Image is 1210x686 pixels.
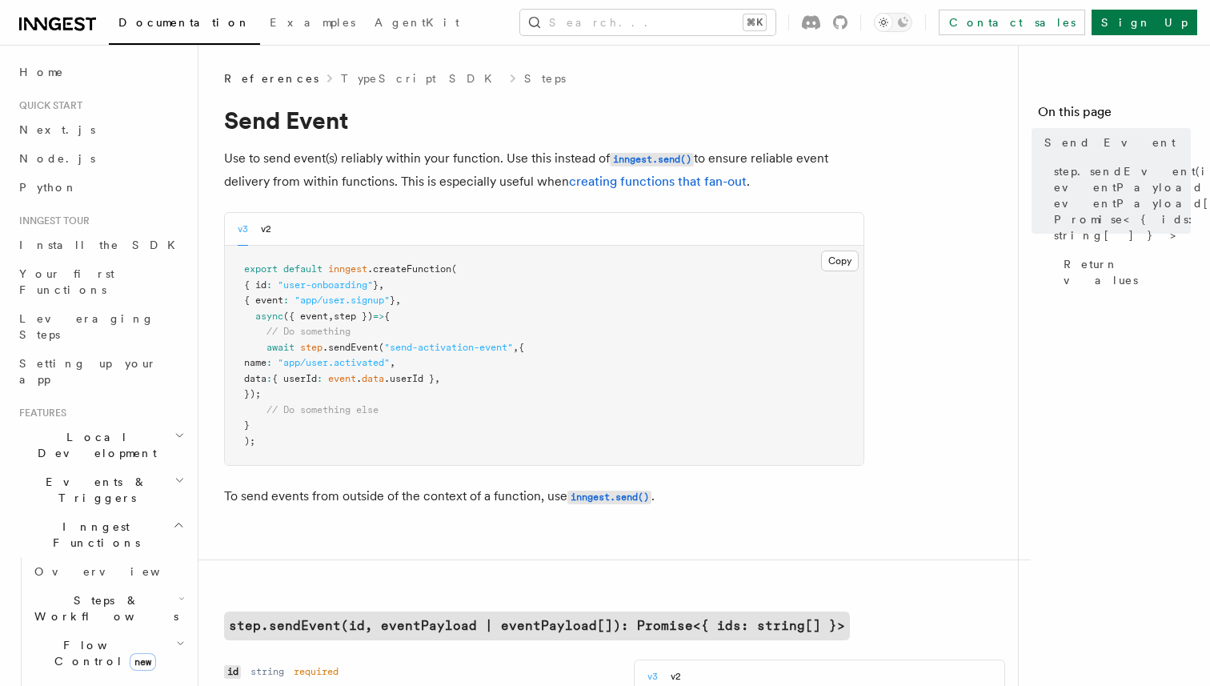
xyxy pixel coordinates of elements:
span: .createFunction [367,263,451,275]
a: Return values [1057,250,1191,295]
span: { id [244,279,266,291]
span: Python [19,181,78,194]
span: Node.js [19,152,95,165]
span: "user-onboarding" [278,279,373,291]
kbd: ⌘K [743,14,766,30]
a: Leveraging Steps [13,304,188,349]
span: step [300,342,323,353]
a: AgentKit [365,5,469,43]
span: event [328,373,356,384]
span: ( [379,342,384,353]
span: Overview [34,565,199,578]
a: inngest.send() [610,150,694,166]
span: , [395,295,401,306]
span: inngest [328,263,367,275]
span: data [362,373,384,384]
span: ( [451,263,457,275]
a: inngest.send() [567,488,651,503]
span: , [390,357,395,368]
span: Features [13,407,66,419]
code: inngest.send() [610,153,694,166]
p: To send events from outside of the context of a function, use . [224,485,864,508]
a: Next.js [13,115,188,144]
span: ({ event [283,311,328,322]
span: : [283,295,289,306]
span: // Do something [266,326,351,337]
span: ); [244,435,255,447]
span: Setting up your app [19,357,157,386]
span: Quick start [13,99,82,112]
a: Examples [260,5,365,43]
a: Setting up your app [13,349,188,394]
span: : [266,357,272,368]
button: Toggle dark mode [874,13,912,32]
span: }); [244,388,261,399]
span: Documentation [118,16,250,29]
a: step.sendEvent(id, eventPayload | eventPayload[]): Promise<{ ids: string[] }> [224,612,850,640]
a: TypeScript SDK [341,70,502,86]
a: creating functions that fan-out [569,174,747,189]
a: Python [13,173,188,202]
span: { event [244,295,283,306]
span: async [255,311,283,322]
span: : [266,279,272,291]
h4: On this page [1038,102,1191,128]
span: AgentKit [375,16,459,29]
dd: required [294,665,339,678]
span: .sendEvent [323,342,379,353]
a: Contact sales [939,10,1085,35]
span: { [384,311,390,322]
span: Your first Functions [19,267,114,296]
button: Steps & Workflows [28,586,188,631]
span: Local Development [13,429,174,461]
button: Copy [821,251,859,271]
button: Flow Controlnew [28,631,188,676]
a: Send Event [1038,128,1191,157]
button: Local Development [13,423,188,467]
code: inngest.send() [567,491,651,504]
span: await [266,342,294,353]
button: Inngest Functions [13,512,188,557]
span: } [373,279,379,291]
span: // Do something else [266,404,379,415]
span: data [244,373,266,384]
span: => [373,311,384,322]
span: name [244,357,266,368]
span: export [244,263,278,275]
code: id [224,665,241,679]
span: : [317,373,323,384]
button: v3 [238,213,248,246]
span: , [435,373,440,384]
span: Return values [1064,256,1191,288]
a: Overview [28,557,188,586]
dd: string [250,665,284,678]
span: .userId } [384,373,435,384]
a: Steps [524,70,566,86]
span: Examples [270,16,355,29]
span: "app/user.signup" [294,295,390,306]
span: Steps & Workflows [28,592,178,624]
a: Node.js [13,144,188,173]
h1: Send Event [224,106,864,134]
span: new [130,653,156,671]
span: Inngest Functions [13,519,173,551]
button: v2 [261,213,271,246]
span: , [328,311,334,322]
span: : [266,373,272,384]
span: "send-activation-event" [384,342,513,353]
span: , [379,279,384,291]
span: Inngest tour [13,215,90,227]
a: Documentation [109,5,260,45]
span: Send Event [1044,134,1176,150]
span: } [244,419,250,431]
span: Leveraging Steps [19,312,154,341]
a: Your first Functions [13,259,188,304]
span: default [283,263,323,275]
span: , [513,342,519,353]
span: Next.js [19,123,95,136]
span: } [390,295,395,306]
span: "app/user.activated" [278,357,390,368]
span: References [224,70,319,86]
span: { [519,342,524,353]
